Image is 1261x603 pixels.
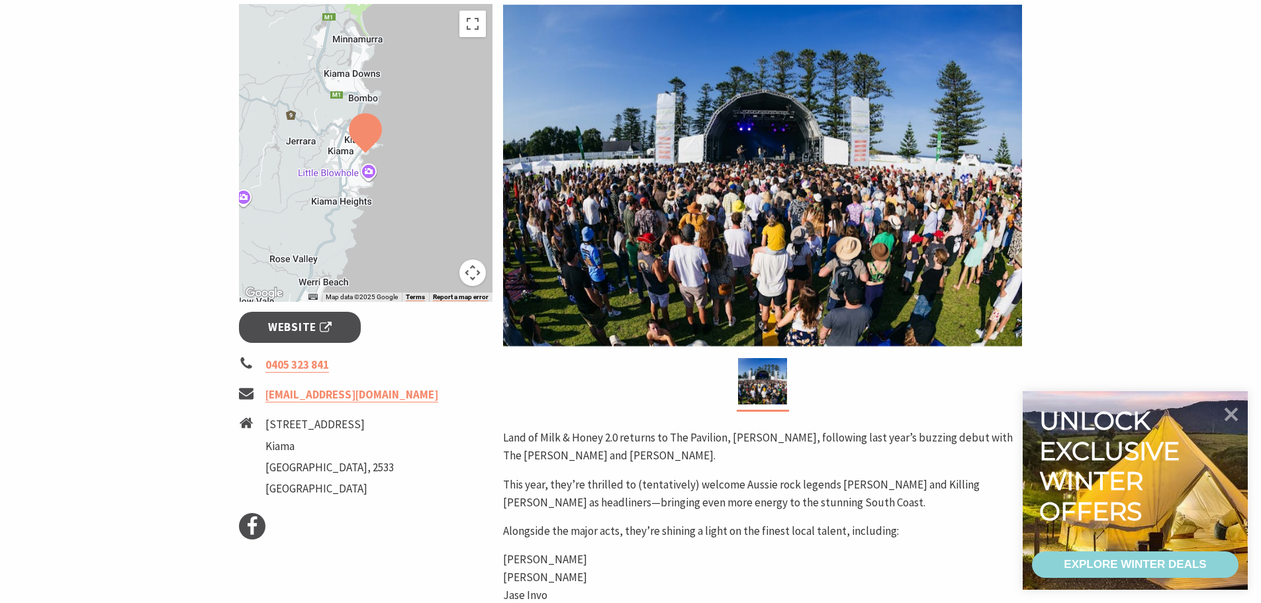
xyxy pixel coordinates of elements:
p: Land of Milk & Honey 2.0 returns to The Pavilion, [PERSON_NAME], following last year’s buzzing de... [503,429,1022,465]
div: EXPLORE WINTER DEALS [1064,551,1206,578]
p: Alongside the major acts, they’re shining a light on the finest local talent, including: [503,522,1022,540]
button: Keyboard shortcuts [308,293,318,302]
span: Website [268,318,332,336]
li: [STREET_ADDRESS] [265,416,394,434]
li: [GEOGRAPHIC_DATA] [265,480,394,498]
a: Open this area in Google Maps (opens a new window) [242,285,286,302]
a: EXPLORE WINTER DEALS [1032,551,1238,578]
div: Unlock exclusive winter offers [1039,406,1186,526]
img: Clearly [503,5,1022,346]
li: [GEOGRAPHIC_DATA], 2533 [265,459,394,477]
span: Map data ©2025 Google [326,293,398,301]
a: Website [239,312,361,343]
img: Clearly [738,358,787,404]
a: 0405 323 841 [265,357,329,373]
li: Kiama [265,438,394,455]
p: This year, they’re thrilled to (tentatively) welcome Aussie rock legends [PERSON_NAME] and Killin... [503,476,1022,512]
a: Report a map error [433,293,489,301]
button: Map camera controls [459,259,486,286]
img: Google [242,285,286,302]
a: [EMAIL_ADDRESS][DOMAIN_NAME] [265,387,438,402]
a: Terms (opens in new tab) [406,293,425,301]
button: Toggle fullscreen view [459,11,486,37]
